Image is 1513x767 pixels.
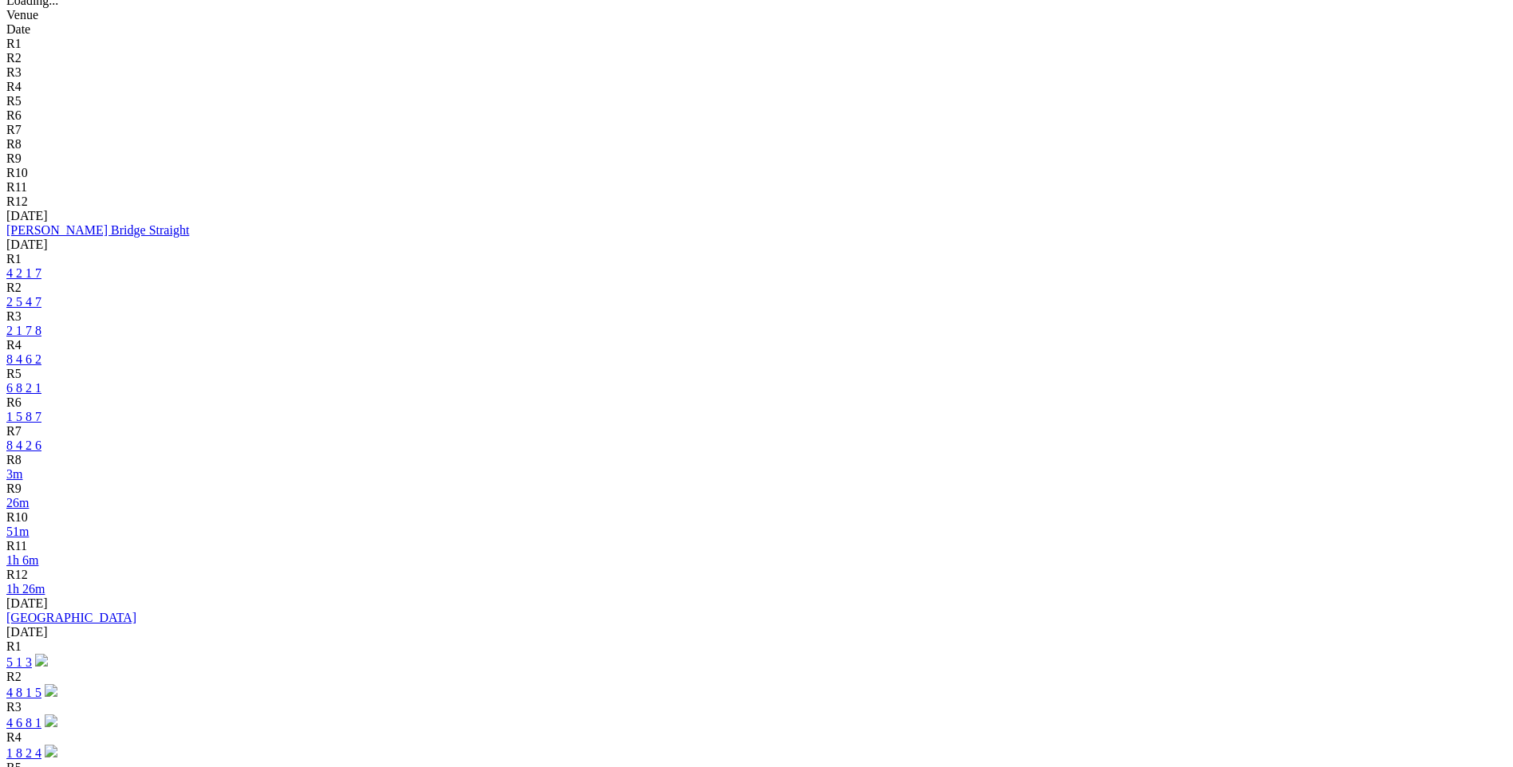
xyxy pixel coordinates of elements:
[45,714,57,727] img: play-circle.svg
[6,37,1507,51] div: R1
[6,295,41,309] a: 2 5 4 7
[45,684,57,697] img: play-circle.svg
[6,123,1507,137] div: R7
[6,539,1507,553] div: R11
[6,324,41,337] a: 2 1 7 8
[6,496,29,509] a: 26m
[6,453,1507,467] div: R8
[6,655,32,669] a: 5 1 3
[6,716,41,730] a: 4 6 8 1
[6,625,1507,639] div: [DATE]
[6,22,1507,37] div: Date
[6,151,1507,166] div: R9
[6,80,1507,94] div: R4
[6,686,41,699] a: 4 8 1 5
[6,309,1507,324] div: R3
[6,639,1507,654] div: R1
[6,582,45,596] a: 1h 26m
[45,745,57,757] img: play-circle.svg
[6,166,1507,180] div: R10
[6,553,38,567] a: 1h 6m
[6,611,136,624] a: [GEOGRAPHIC_DATA]
[6,180,1507,195] div: R11
[6,596,1507,611] div: [DATE]
[6,8,1507,22] div: Venue
[6,223,189,237] a: [PERSON_NAME] Bridge Straight
[6,338,1507,352] div: R4
[6,51,1507,65] div: R2
[6,568,1507,582] div: R12
[6,670,1507,684] div: R2
[6,252,1507,266] div: R1
[6,238,1507,252] div: [DATE]
[6,94,1507,108] div: R5
[6,395,1507,410] div: R6
[6,410,41,423] a: 1 5 8 7
[6,482,1507,496] div: R9
[6,510,1507,525] div: R10
[6,195,1507,209] div: R12
[6,137,1507,151] div: R8
[6,367,1507,381] div: R5
[6,209,1507,223] div: [DATE]
[6,746,41,760] a: 1 8 2 4
[6,65,1507,80] div: R3
[6,439,41,452] a: 8 4 2 6
[6,525,29,538] a: 51m
[6,730,1507,745] div: R4
[6,381,41,395] a: 6 8 2 1
[6,352,41,366] a: 8 4 6 2
[6,424,1507,439] div: R7
[6,700,1507,714] div: R3
[6,281,1507,295] div: R2
[6,467,22,481] a: 3m
[6,108,1507,123] div: R6
[35,654,48,667] img: play-circle.svg
[6,266,41,280] a: 4 2 1 7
